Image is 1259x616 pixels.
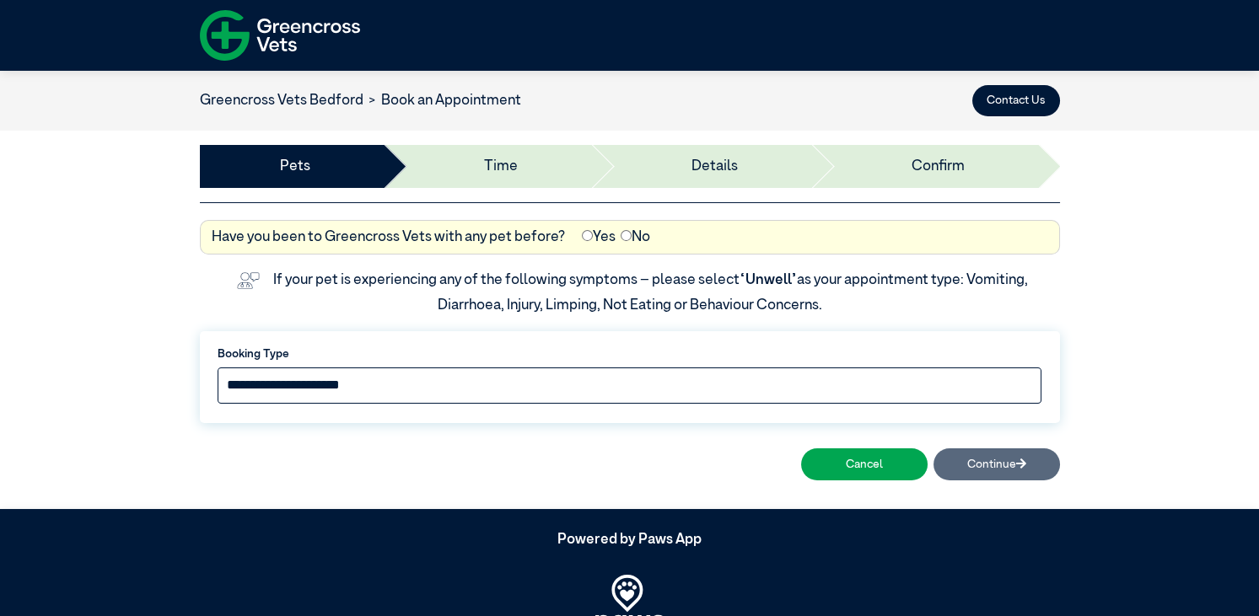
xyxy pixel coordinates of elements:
[273,273,1030,313] label: If your pet is experiencing any of the following symptoms – please select as your appointment typ...
[621,230,632,241] input: No
[582,227,616,249] label: Yes
[200,532,1060,549] h5: Powered by Paws App
[280,156,310,178] a: Pets
[200,90,522,112] nav: breadcrumb
[801,448,928,479] button: Cancel
[740,273,797,287] span: “Unwell”
[212,227,565,249] label: Have you been to Greencross Vets with any pet before?
[972,85,1060,116] button: Contact Us
[200,94,363,108] a: Greencross Vets Bedford
[582,230,593,241] input: Yes
[218,345,1042,362] label: Booking Type
[200,4,360,67] img: f-logo
[363,90,522,112] li: Book an Appointment
[231,266,266,295] img: vet
[621,227,650,249] label: No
